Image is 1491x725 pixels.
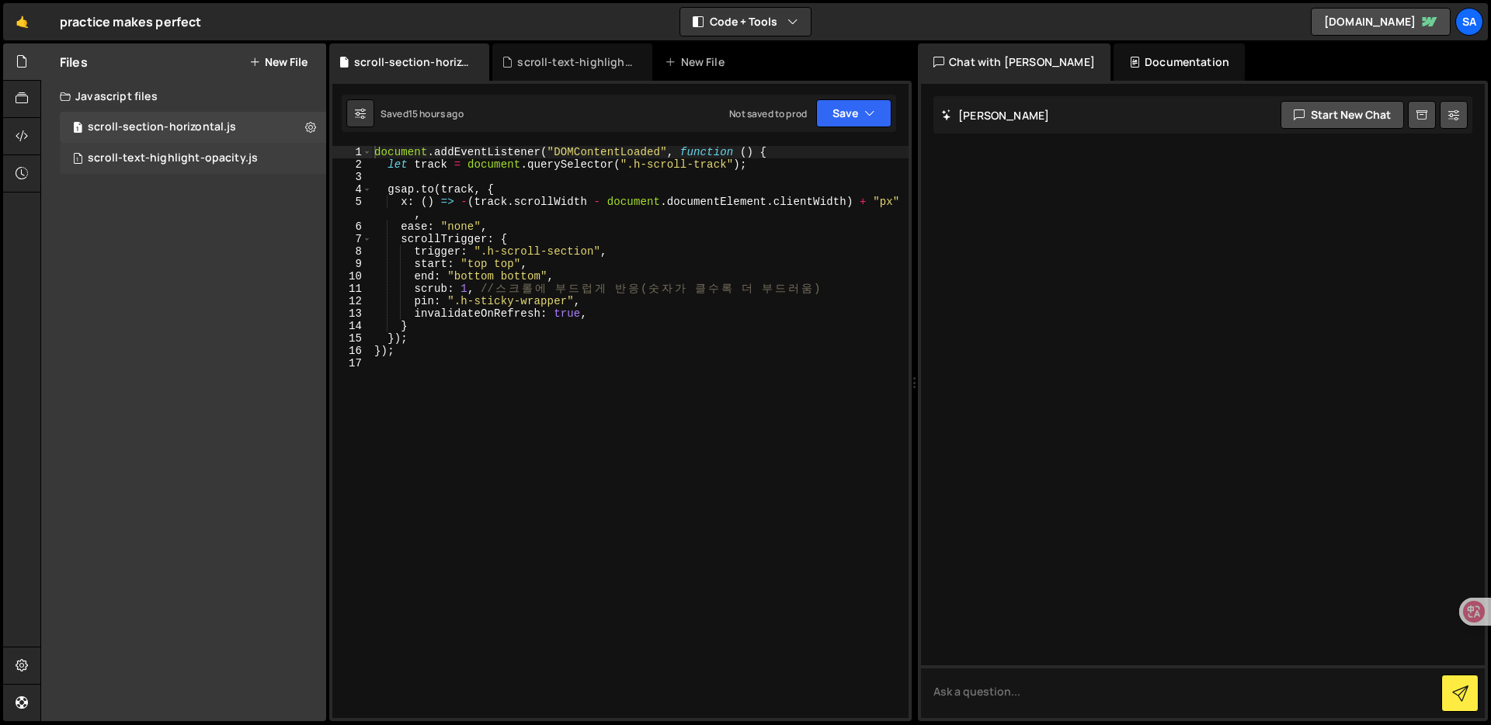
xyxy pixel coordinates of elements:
a: 🤙 [3,3,41,40]
a: [DOMAIN_NAME] [1311,8,1451,36]
div: scroll-text-highlight-opacity.js [88,151,258,165]
div: Chat with [PERSON_NAME] [918,43,1110,81]
div: 8 [332,245,372,258]
div: 4 [332,183,372,196]
button: New File [249,56,308,68]
div: scroll-section-horizontal.js [354,54,471,70]
span: 1 [73,123,82,135]
div: 16074/44717.js [60,143,326,174]
div: 2 [332,158,372,171]
div: 12 [332,295,372,307]
div: 3 [332,171,372,183]
button: Save [816,99,891,127]
h2: [PERSON_NAME] [941,108,1049,123]
div: 6 [332,220,372,233]
div: 13 [332,307,372,320]
div: Documentation [1114,43,1245,81]
div: 10 [332,270,372,283]
a: SA [1455,8,1483,36]
button: Code + Tools [680,8,811,36]
div: 14 [332,320,372,332]
span: 1 [73,154,82,166]
div: 15 hours ago [408,107,464,120]
div: Not saved to prod [729,107,807,120]
button: Start new chat [1281,101,1404,129]
div: 7 [332,233,372,245]
div: 1 [332,146,372,158]
div: New File [665,54,730,70]
div: scroll-section-horizontal.js [88,120,236,134]
div: Saved [381,107,464,120]
div: scroll-text-highlight-opacity.js [517,54,634,70]
div: 9 [332,258,372,270]
div: 16074/44721.js [60,112,326,143]
div: 5 [332,196,372,220]
div: 11 [332,283,372,295]
h2: Files [60,54,88,71]
div: 17 [332,357,372,369]
div: 16 [332,345,372,357]
div: practice makes perfect [60,12,202,31]
div: Javascript files [41,81,326,112]
div: 15 [332,332,372,345]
